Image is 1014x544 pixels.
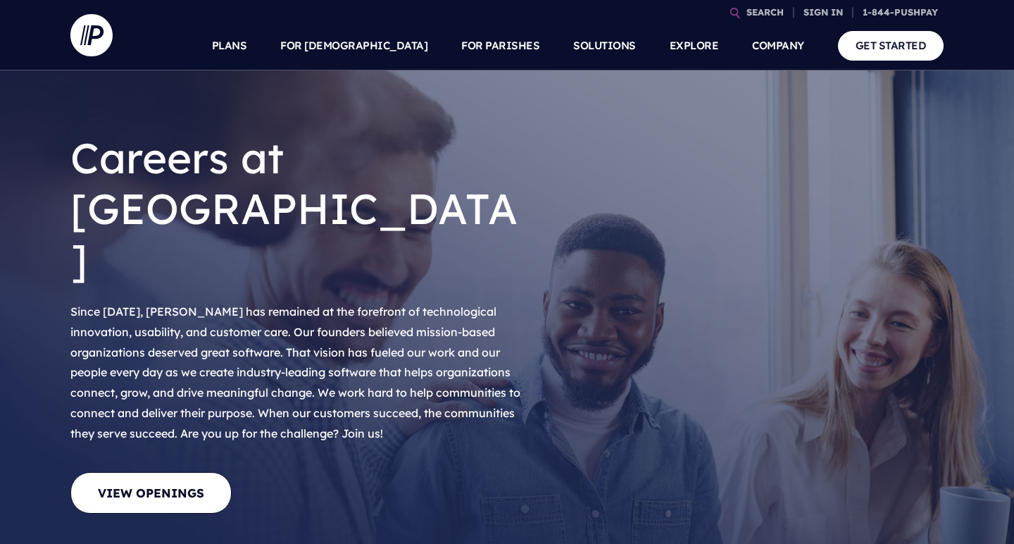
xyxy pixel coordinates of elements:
a: EXPLORE [670,21,719,70]
a: FOR [DEMOGRAPHIC_DATA] [280,21,427,70]
a: GET STARTED [838,31,944,60]
a: FOR PARISHES [461,21,539,70]
a: COMPANY [752,21,804,70]
a: View Openings [70,472,232,514]
a: PLANS [212,21,247,70]
span: Since [DATE], [PERSON_NAME] has remained at the forefront of technological innovation, usability,... [70,304,520,440]
h1: Careers at [GEOGRAPHIC_DATA] [70,121,528,296]
a: SOLUTIONS [573,21,636,70]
